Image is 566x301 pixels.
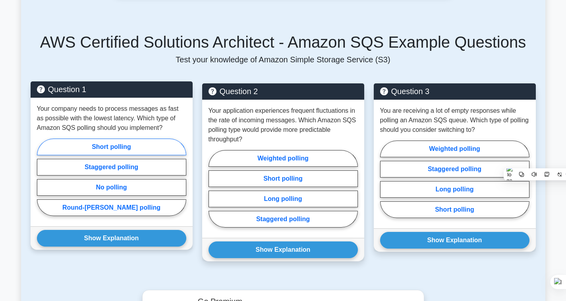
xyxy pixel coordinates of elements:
[380,106,529,135] p: You are receiving a lot of empty responses while polling an Amazon SQS queue. Which type of polli...
[380,141,529,157] label: Weighted polling
[209,211,358,228] label: Staggered polling
[209,170,358,187] label: Short polling
[209,150,358,167] label: Weighted polling
[380,87,529,96] h5: Question 3
[380,201,529,218] label: Short polling
[209,191,358,207] label: Long polling
[380,161,529,178] label: Staggered polling
[31,33,536,52] h5: AWS Certified Solutions Architect - Amazon SQS Example Questions
[37,139,186,155] label: Short polling
[31,55,536,64] p: Test your knowledge of Amazon Simple Storage Service (S3)
[209,106,358,144] p: Your application experiences frequent fluctuations in the rate of incoming messages. Which Amazon...
[37,199,186,216] label: Round-[PERSON_NAME] polling
[37,104,186,133] p: Your company needs to process messages as fast as possible with the lowest latency. Which type of...
[37,230,186,247] button: Show Explanation
[380,181,529,198] label: Long polling
[37,159,186,176] label: Staggered polling
[209,87,358,96] h5: Question 2
[37,179,186,196] label: No polling
[209,241,358,258] button: Show Explanation
[380,232,529,249] button: Show Explanation
[37,85,186,94] h5: Question 1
